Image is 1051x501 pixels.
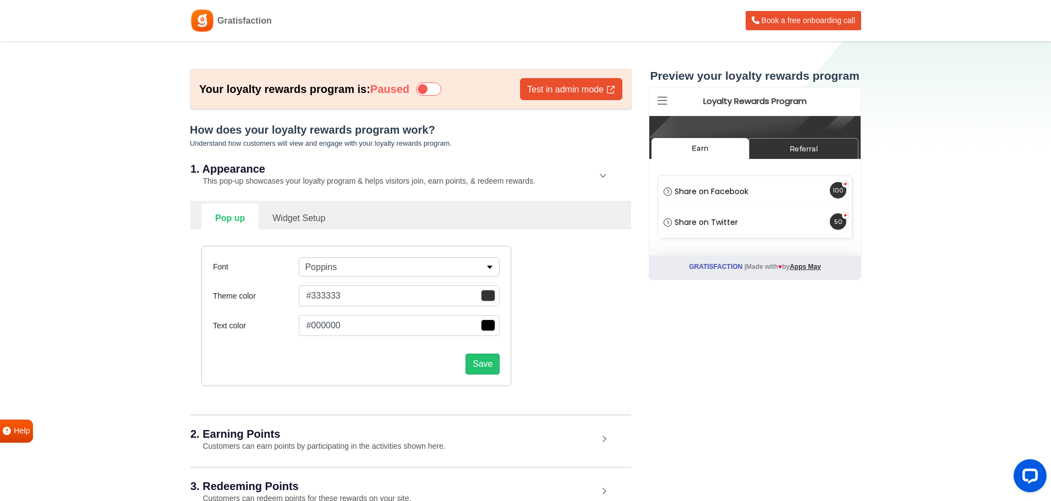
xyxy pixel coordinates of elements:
[217,14,272,27] span: Gratisfaction
[26,10,186,19] h2: Loyalty Rewards Program
[259,203,339,230] a: Widget Setup
[649,69,861,82] h3: Preview your loyalty rewards program
[193,125,200,132] em: +
[181,126,198,143] span: 50
[370,83,409,95] strong: Paused
[190,428,598,439] h2: 2. Earning Points
[1,169,212,191] p: Made with by
[1005,455,1051,501] iframe: LiveChat chat widget
[199,82,409,96] h6: Your loyalty rewards program is:
[181,95,198,112] span: 100
[40,176,94,184] a: Gratisfaction
[141,176,172,184] a: Apps Mav
[129,176,133,184] i: ♥
[762,16,855,25] span: Book a free onboarding call
[190,123,632,136] h5: How does your loyalty rewards program work?
[190,8,272,33] a: Gratisfaction
[193,94,200,101] em: +
[746,11,861,30] a: Book a free onboarding call
[190,163,598,174] h2: 1. Appearance
[100,51,210,73] a: Referral
[520,78,622,100] a: Test in admin mode
[190,481,598,492] h2: 3. Redeeming Points
[190,139,452,147] small: Understand how customers will view and engage with your loyalty rewards program.
[213,320,299,332] label: Text color
[466,354,500,375] button: Save
[213,290,299,302] label: Theme color
[14,425,30,437] span: Help
[305,261,337,274] p: Poppins
[299,257,500,277] button: Poppins
[3,51,100,72] a: Earn
[96,176,97,184] span: |
[190,442,446,450] small: Customers can earn points by participating in the activities shown here.
[190,8,215,33] img: Gratisfaction
[213,261,299,273] label: Font
[9,89,203,120] h5: Share on Facebook +100
[201,203,259,230] a: Pop up
[9,120,203,151] h5: Share on Twitter +50
[190,177,535,185] small: This pop-up showcases your loyalty program & helps visitors join, earn points, & redeem rewards.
